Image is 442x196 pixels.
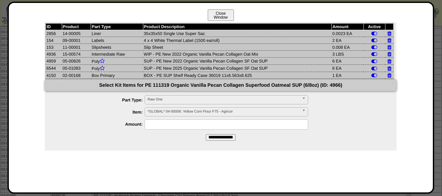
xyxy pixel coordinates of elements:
td: 6 EA [332,58,363,65]
td: Intermediate Raw [91,51,143,58]
td: Poly [91,58,143,65]
td: 6544 [46,65,62,72]
td: 35x35x50 Single Use Super Sac [143,30,331,37]
td: 1 EA [332,72,363,79]
td: 3 LBS [332,51,363,58]
td: Poly [91,65,143,72]
td: 6 EA [332,65,363,72]
td: 2 EA [332,37,363,44]
span: Raw One [148,96,299,103]
td: 05-01083 [62,65,91,72]
td: 15-00574 [62,51,91,58]
td: BOX - PE SUP Shelf Ready Case 36019 11x6.563x8.625 [143,72,331,79]
th: Active [363,24,385,30]
label: Item: [58,110,145,115]
td: 4936 [46,51,62,58]
td: WIP - PE New 2022 Organic Vanilla Pecan Collagen Oat Mix [143,51,331,58]
td: SUP - PE New 2022 Organic Vanilla Pecan Collagen SF Oat SUP [143,58,331,65]
td: Liner [91,30,143,37]
label: Amount: [58,122,145,127]
td: SUP - PE New 2025 Organic Vanilla Pecan Collagen SF Oat SUP [143,65,331,72]
td: 14-00005 [62,30,91,37]
td: Slip Sheet [143,44,331,51]
td: 154 [46,37,62,44]
th: Part Type [91,24,143,30]
td: 4 x 4 White Thermal Label (1500 ea/roll) [143,37,331,44]
th: Product Description [143,24,331,30]
td: Box Primary [91,72,143,79]
th: Product [62,24,91,30]
th: Amount [332,24,363,30]
td: 11-00001 [62,44,91,51]
td: 09-00001 [62,37,91,44]
td: 02-00168 [62,72,91,79]
td: 2856 [46,30,62,37]
div: Select Kit Items for PE 111319 Organic Vanilla Pecan Collagen Superfood Oatmeal SUP (6/8oz) (ID: ... [45,80,397,91]
td: 153 [46,44,62,51]
td: 4150 [46,72,62,79]
td: 0.0023 EA [332,30,363,37]
td: 4959 [46,58,62,65]
label: Part Type: [58,98,145,102]
td: 05-00826 [62,58,91,65]
th: ID [46,24,62,30]
button: CloseWindow [208,9,234,21]
span: *GLOBAL* 04-00006: Yellow Corn Flour F75 - Agricor [148,108,299,116]
a: CloseWindow [207,15,235,20]
td: Slipsheets [91,44,143,51]
td: 0.008 EA [332,44,363,51]
td: Labels [91,37,143,44]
